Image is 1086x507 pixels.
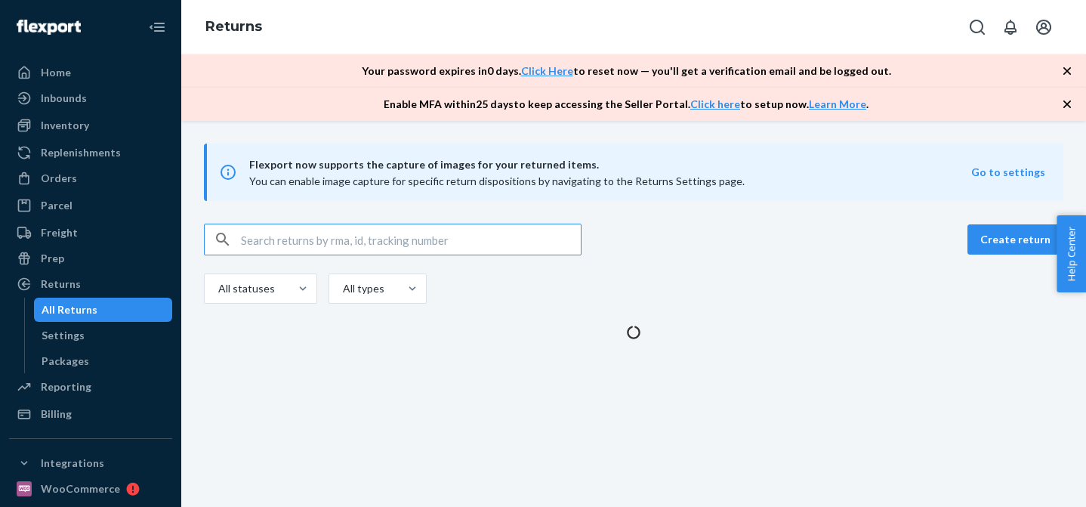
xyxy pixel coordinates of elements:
[1029,12,1059,42] button: Open account menu
[9,477,172,501] a: WooCommerce
[42,328,85,343] div: Settings
[9,246,172,271] a: Prep
[142,12,172,42] button: Close Navigation
[41,65,71,80] div: Home
[205,18,262,35] a: Returns
[9,451,172,475] button: Integrations
[521,64,573,77] a: Click Here
[34,349,173,373] a: Packages
[249,156,971,174] span: Flexport now supports the capture of images for your returned items.
[362,63,891,79] p: Your password expires in 0 days . to reset now — you'll get a verification email and be logged out.
[218,281,273,296] div: All statuses
[34,323,173,348] a: Settings
[41,481,120,496] div: WooCommerce
[42,354,89,369] div: Packages
[41,225,78,240] div: Freight
[41,145,121,160] div: Replenishments
[41,456,104,471] div: Integrations
[41,407,72,422] div: Billing
[9,60,172,85] a: Home
[971,165,1045,180] button: Go to settings
[1057,215,1086,292] button: Help Center
[249,175,745,187] span: You can enable image capture for specific return dispositions by navigating to the Returns Settin...
[34,298,173,322] a: All Returns
[9,113,172,138] a: Inventory
[17,20,81,35] img: Flexport logo
[9,375,172,399] a: Reporting
[384,97,868,112] p: Enable MFA within 25 days to keep accessing the Seller Portal. to setup now. .
[967,224,1063,255] button: Create return
[9,166,172,190] a: Orders
[41,251,64,266] div: Prep
[9,272,172,296] a: Returns
[41,171,77,186] div: Orders
[9,193,172,218] a: Parcel
[41,198,73,213] div: Parcel
[41,118,89,133] div: Inventory
[9,402,172,426] a: Billing
[809,97,866,110] a: Learn More
[41,277,81,292] div: Returns
[41,379,91,394] div: Reporting
[241,224,581,255] input: Search returns by rma, id, tracking number
[42,302,97,317] div: All Returns
[690,97,740,110] a: Click here
[343,281,382,296] div: All types
[9,86,172,110] a: Inbounds
[995,12,1026,42] button: Open notifications
[41,91,87,106] div: Inbounds
[9,141,172,165] a: Replenishments
[9,221,172,245] a: Freight
[193,5,274,49] ol: breadcrumbs
[962,12,992,42] button: Open Search Box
